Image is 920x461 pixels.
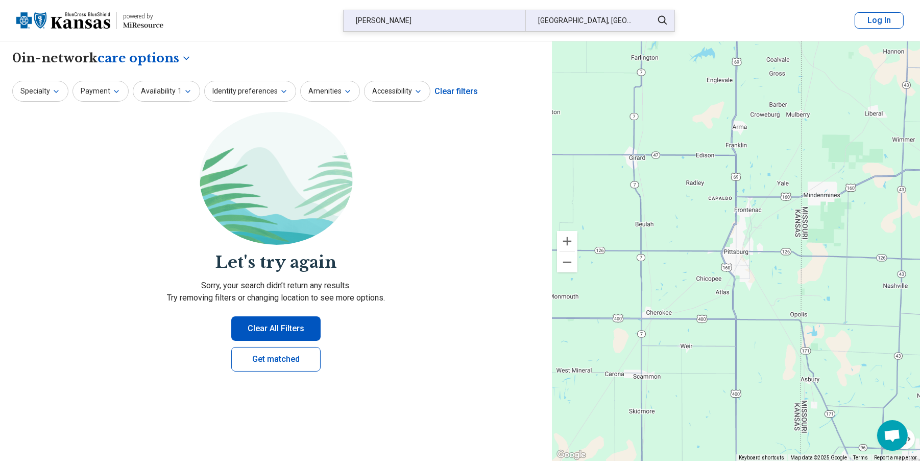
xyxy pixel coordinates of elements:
[98,50,179,67] span: care options
[133,81,200,102] button: Availability1
[123,12,163,21] div: powered by
[557,231,577,251] button: Zoom in
[790,455,847,460] span: Map data ©2025 Google
[877,420,908,451] div: Open chat
[557,252,577,272] button: Zoom out
[12,251,540,274] h2: Let's try again
[16,8,163,33] a: Blue Cross Blue Shield Kansaspowered by
[364,81,430,102] button: Accessibility
[12,50,191,67] h1: 0 in-network
[855,12,904,29] button: Log In
[231,316,321,341] button: Clear All Filters
[204,81,296,102] button: Identity preferences
[344,10,525,31] div: [PERSON_NAME]
[231,347,321,372] a: Get matched
[72,81,129,102] button: Payment
[12,81,68,102] button: Specialty
[16,8,110,33] img: Blue Cross Blue Shield Kansas
[853,455,868,460] a: Terms (opens in new tab)
[300,81,360,102] button: Amenities
[434,79,478,104] div: Clear filters
[525,10,646,31] div: [GEOGRAPHIC_DATA], [GEOGRAPHIC_DATA]
[874,455,917,460] a: Report a map error
[178,86,182,97] span: 1
[98,50,191,67] button: Care options
[12,280,540,304] p: Sorry, your search didn’t return any results. Try removing filters or changing location to see mo...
